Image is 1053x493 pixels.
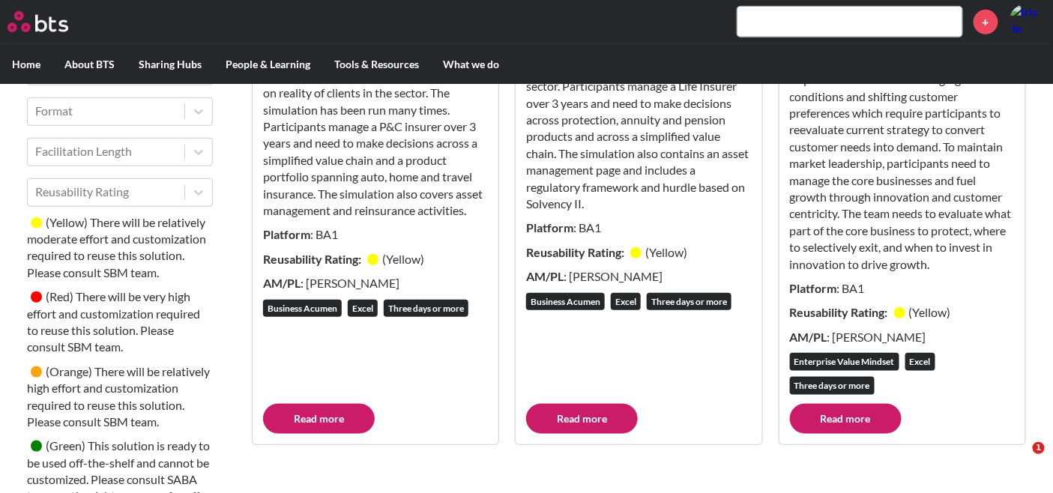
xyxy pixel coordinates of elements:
label: People & Learning [214,45,322,84]
a: + [974,10,998,34]
a: Read more [790,404,902,434]
small: ( Red ) [46,289,73,303]
p: : BA1 [263,226,488,243]
div: Three days or more [790,377,875,395]
p: : [PERSON_NAME] [790,329,1015,345]
small: There will be relatively high effort and customization required to reuse this solution. Please co... [27,364,210,429]
label: About BTS [52,45,127,84]
div: Business Acumen [526,293,605,311]
p: : [PERSON_NAME] [263,275,488,291]
strong: Reusability Rating: [790,305,890,319]
div: Enterprise Value Mindset [790,353,899,371]
div: Excel [611,293,641,311]
a: Read more [263,404,375,434]
span: 1 [1033,442,1045,454]
strong: Reusability Rating: [526,245,627,259]
div: Excel [348,300,378,318]
strong: Platform [526,220,573,235]
a: Read more [526,404,638,434]
p: : [PERSON_NAME] [526,268,751,285]
p: This solution is a part of the list of EY sector simulations aimed at upskilling participants on ... [526,28,751,212]
small: There will be very high effort and customization required to reuse this solution. Please consult ... [27,289,200,354]
div: Business Acumen [263,300,342,318]
div: Three days or more [647,293,731,311]
iframe: Intercom live chat [1002,442,1038,478]
strong: AM/PL [790,330,827,344]
small: ( Green ) [46,438,85,453]
p: : BA1 [790,280,1015,297]
div: Excel [905,353,935,371]
small: ( Yellow ) [645,245,687,259]
label: Sharing Hubs [127,45,214,84]
strong: AM/PL [526,269,564,283]
a: Go home [7,11,96,32]
img: Iris de Villiers [1010,4,1046,40]
label: What we do [431,45,511,84]
strong: Platform [263,227,310,241]
img: BTS Logo [7,11,68,32]
p: : BA1 [526,220,751,236]
small: ( Yellow ) [382,252,424,266]
a: Profile [1010,4,1046,40]
p: This solution is a part of the list of EY sector simulations aimed at upskilling participants on ... [263,51,488,219]
strong: Platform [790,281,837,295]
small: There will be relatively moderate effort and customization required to reuse this solution. Pleas... [27,215,206,279]
strong: Reusability Rating: [263,252,363,266]
p: Manage and develop a business into an industry-leading financial services company, while balancin... [790,4,1015,273]
strong: AM/PL [263,276,301,290]
small: ( Yellow ) [46,215,88,229]
small: ( Yellow ) [909,305,951,319]
small: ( Orange ) [46,364,92,378]
div: Three days or more [384,300,468,318]
label: Tools & Resources [322,45,431,84]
